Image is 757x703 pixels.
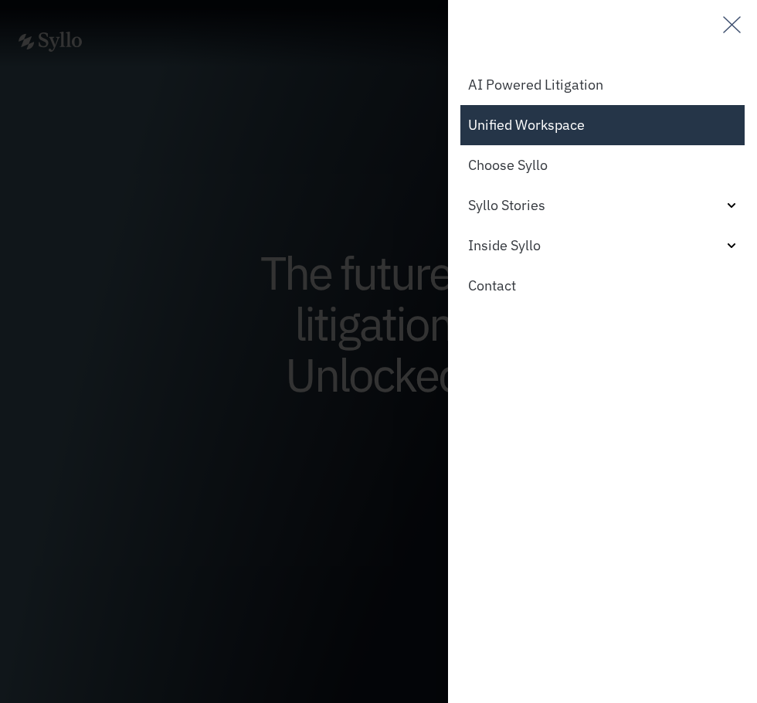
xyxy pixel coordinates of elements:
[460,266,745,306] a: Contact
[460,65,745,105] a: AI Powered Litigation
[460,145,745,185] a: Choose Syllo
[460,185,745,226] a: Syllo Stories
[460,105,745,145] a: Unified Workspace
[460,226,745,266] a: Inside Syllo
